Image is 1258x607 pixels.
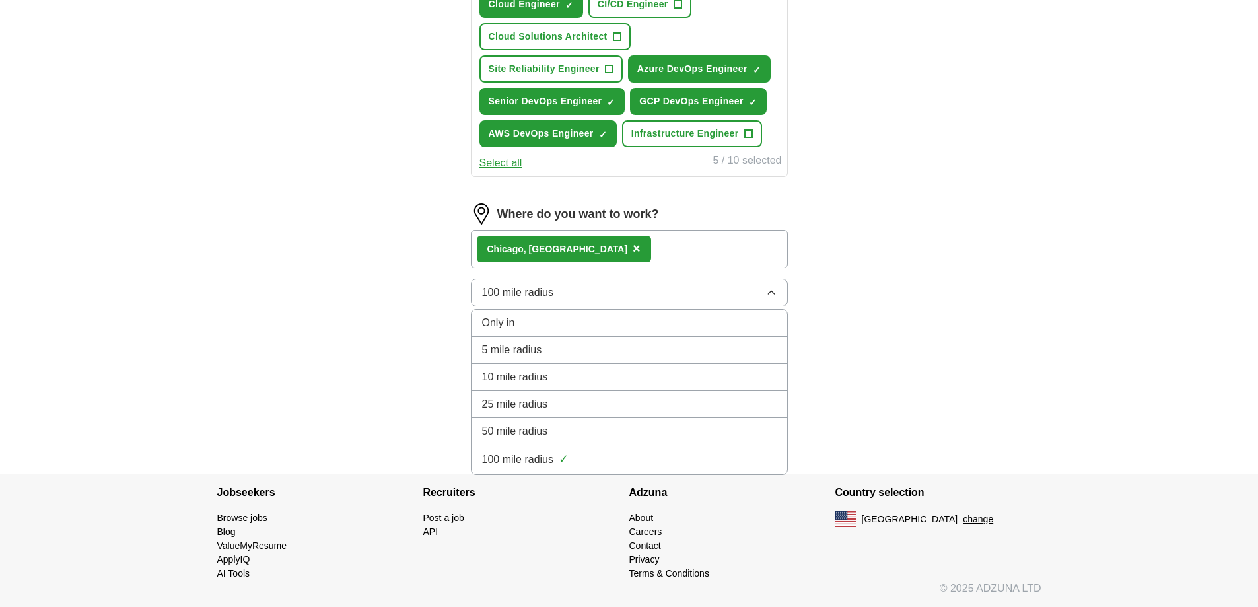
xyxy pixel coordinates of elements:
[489,30,608,44] span: Cloud Solutions Architect
[862,513,958,526] span: [GEOGRAPHIC_DATA]
[482,369,548,385] span: 10 mile radius
[713,153,781,171] div: 5 / 10 selected
[482,396,548,412] span: 25 mile radius
[471,279,788,306] button: 100 mile radius
[629,568,709,579] a: Terms & Conditions
[637,62,748,76] span: Azure DevOps Engineer
[497,205,659,223] label: Where do you want to work?
[482,342,542,358] span: 5 mile radius
[217,526,236,537] a: Blog
[479,120,617,147] button: AWS DevOps Engineer✓
[835,474,1041,511] h4: Country selection
[607,97,615,108] span: ✓
[599,129,607,140] span: ✓
[479,88,625,115] button: Senior DevOps Engineer✓
[633,241,641,256] span: ×
[482,315,515,331] span: Only in
[479,55,623,83] button: Site Reliability Engineer
[629,540,661,551] a: Contact
[217,540,287,551] a: ValueMyResume
[749,97,757,108] span: ✓
[482,423,548,439] span: 50 mile radius
[963,513,993,526] button: change
[207,581,1052,607] div: © 2025 ADZUNA LTD
[479,155,522,171] button: Select all
[753,65,761,75] span: ✓
[423,513,464,523] a: Post a job
[835,511,856,527] img: US flag
[631,127,739,141] span: Infrastructure Engineer
[479,23,631,50] button: Cloud Solutions Architect
[471,203,492,225] img: location.png
[629,526,662,537] a: Careers
[482,452,554,468] span: 100 mile radius
[622,120,762,147] button: Infrastructure Engineer
[217,554,250,565] a: ApplyIQ
[487,244,512,254] strong: Chica
[217,568,250,579] a: AI Tools
[489,62,600,76] span: Site Reliability Engineer
[423,526,438,537] a: API
[559,450,569,468] span: ✓
[628,55,771,83] button: Azure DevOps Engineer✓
[489,127,594,141] span: AWS DevOps Engineer
[217,513,267,523] a: Browse jobs
[630,88,766,115] button: GCP DevOps Engineer✓
[629,554,660,565] a: Privacy
[639,94,743,108] span: GCP DevOps Engineer
[482,285,554,301] span: 100 mile radius
[633,239,641,259] button: ×
[487,242,628,256] div: go, [GEOGRAPHIC_DATA]
[489,94,602,108] span: Senior DevOps Engineer
[629,513,654,523] a: About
